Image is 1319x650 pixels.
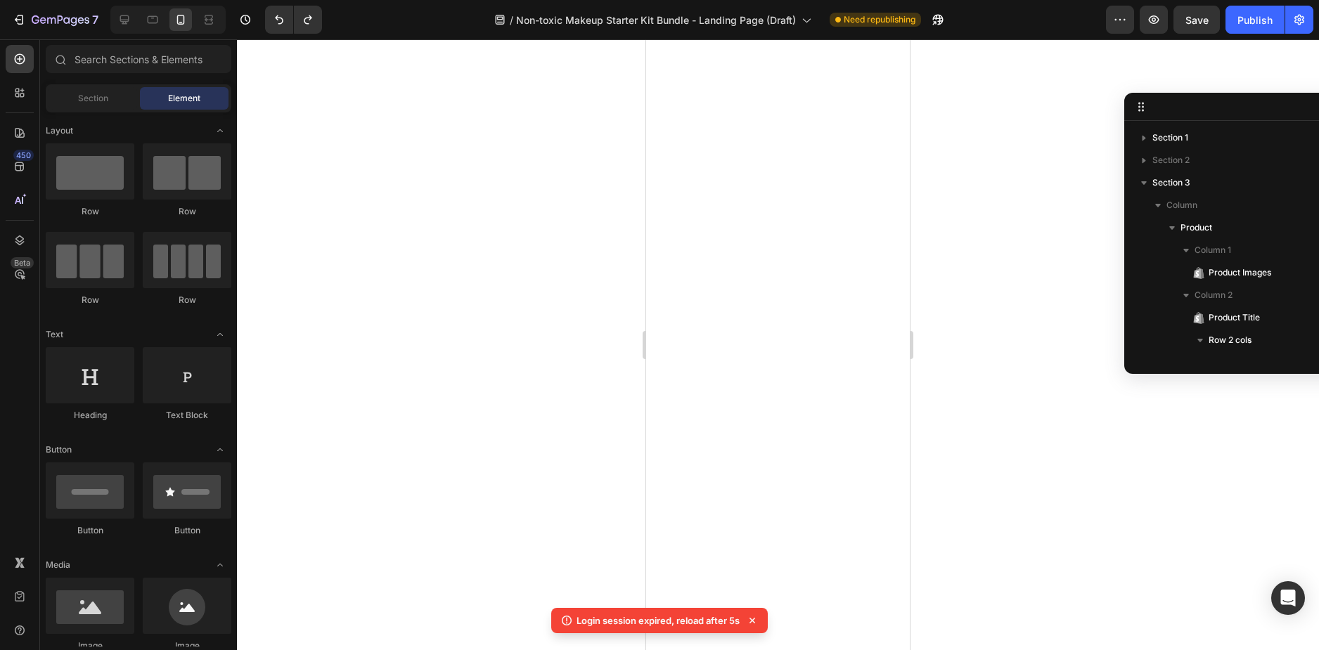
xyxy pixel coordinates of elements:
div: Undo/Redo [265,6,322,34]
span: Row 2 cols [1209,333,1252,347]
span: / [510,13,513,27]
span: Product [1180,221,1212,235]
span: Element [168,92,200,105]
span: Text [46,328,63,341]
button: Save [1173,6,1220,34]
div: Row [143,205,231,218]
span: Column [1166,198,1197,212]
iframe: Design area [646,39,910,650]
button: Publish [1225,6,1285,34]
span: Section 2 [1152,153,1190,167]
span: Column 2 [1195,288,1233,302]
span: Column 1 [1195,243,1231,257]
div: Heading [46,409,134,422]
span: Toggle open [209,554,231,576]
span: Section 1 [1152,131,1188,145]
div: Button [46,524,134,537]
span: Product Images [1209,266,1271,280]
div: 450 [13,150,34,161]
span: Save [1185,14,1209,26]
p: 7 [92,11,98,28]
span: Layout [46,124,73,137]
p: Login session expired, reload after 5s [577,613,740,628]
div: Beta [11,257,34,268]
div: Row [46,294,134,306]
div: Open Intercom Messenger [1271,581,1305,615]
div: Row [143,294,231,306]
span: Column 1 [1223,356,1259,370]
span: Media [46,559,70,571]
span: Toggle open [209,438,231,461]
span: Toggle open [209,119,231,142]
span: Need republishing [844,13,915,26]
span: Toggle open [209,323,231,346]
span: Product Title [1209,311,1260,325]
input: Search Sections & Elements [46,45,231,73]
div: Row [46,205,134,218]
span: Section [78,92,108,105]
div: Text Block [143,409,231,422]
div: Publish [1237,13,1273,27]
span: Button [46,443,72,456]
button: 7 [6,6,105,34]
span: Non-toxic Makeup Starter Kit Bundle - Landing Page (Draft) [516,13,796,27]
span: Section 3 [1152,176,1190,190]
div: Button [143,524,231,537]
